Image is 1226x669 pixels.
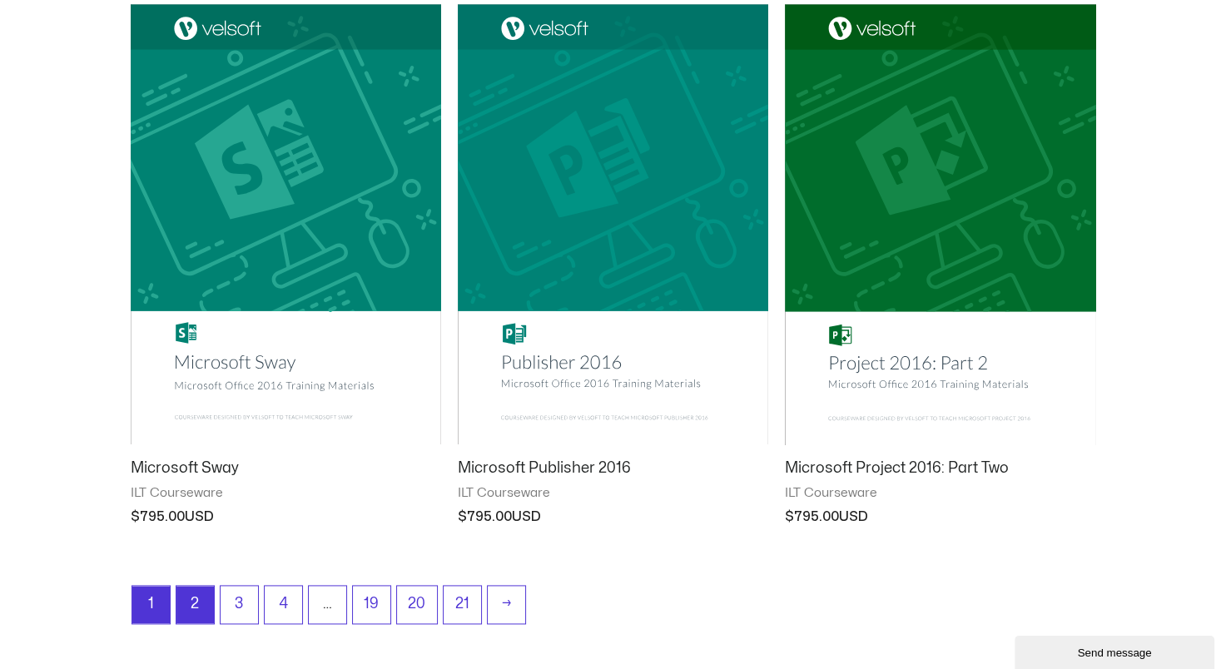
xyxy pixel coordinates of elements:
a: Page 21 [444,586,481,623]
span: Page 1 [132,586,170,623]
span: ILT Courseware [785,485,1095,502]
h2: Microsoft Sway [131,458,441,478]
bdi: 795.00 [785,510,839,523]
a: Microsoft Publisher 2016 [458,458,768,485]
img: Microsoft Sway [131,4,441,444]
span: ILT Courseware [131,485,441,502]
bdi: 795.00 [458,510,512,523]
img: 2016 [785,4,1095,445]
a: → [488,586,525,623]
span: … [309,586,346,623]
bdi: 795.00 [131,510,185,523]
span: $ [785,510,794,523]
nav: Product Pagination [131,585,1096,632]
a: Page 2 [176,586,214,623]
a: Page 20 [397,586,437,623]
span: $ [131,510,140,523]
h2: Microsoft Publisher 2016 [458,458,768,478]
a: Microsoft Sway [131,458,441,485]
a: Page 3 [221,586,258,623]
span: $ [458,510,467,523]
h2: Microsoft Project 2016: Part Two [785,458,1095,478]
a: Microsoft Project 2016: Part Two [785,458,1095,485]
span: ILT Courseware [458,485,768,502]
iframe: chat widget [1015,632,1218,669]
img: 2016 [458,4,768,444]
a: Page 4 [265,586,302,623]
a: Page 19 [353,586,390,623]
